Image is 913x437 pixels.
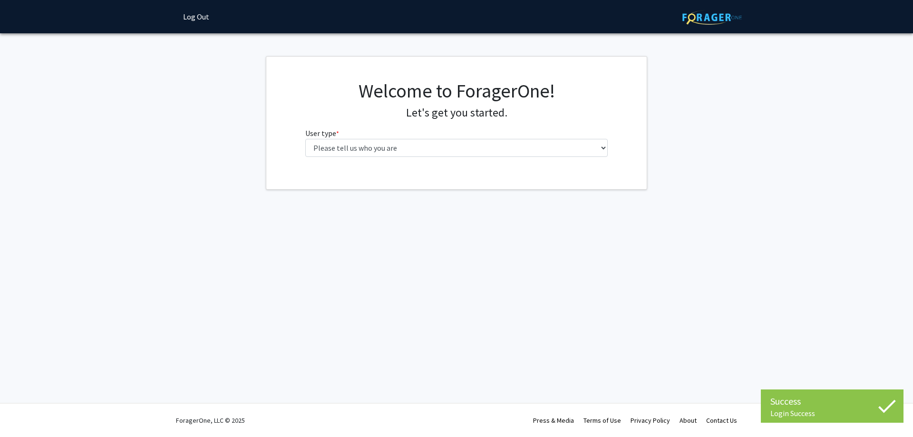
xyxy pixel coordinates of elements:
[770,394,894,408] div: Success
[305,106,608,120] h4: Let's get you started.
[305,127,339,139] label: User type
[533,416,574,425] a: Press & Media
[706,416,737,425] a: Contact Us
[583,416,621,425] a: Terms of Use
[770,408,894,418] div: Login Success
[176,404,245,437] div: ForagerOne, LLC © 2025
[305,79,608,102] h1: Welcome to ForagerOne!
[680,416,697,425] a: About
[631,416,670,425] a: Privacy Policy
[682,10,742,25] img: ForagerOne Logo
